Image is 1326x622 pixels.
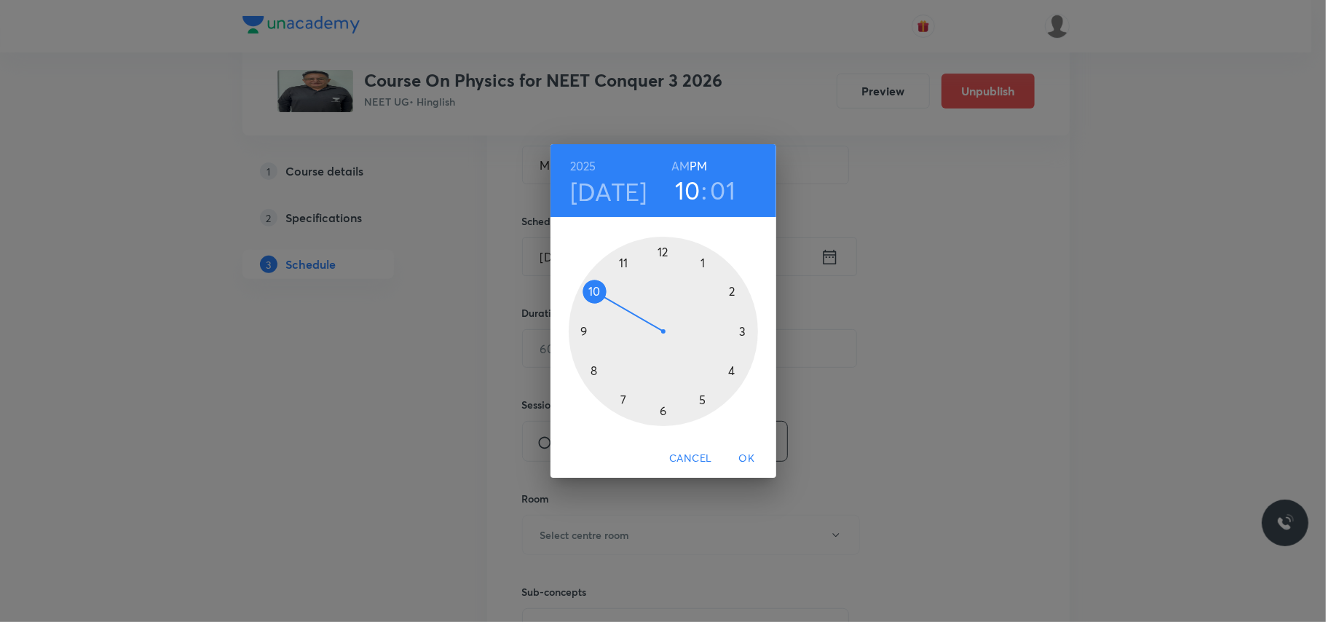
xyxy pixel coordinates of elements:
[690,156,707,176] button: PM
[570,156,596,176] button: 2025
[675,175,701,205] button: 10
[730,449,765,468] span: OK
[724,445,770,472] button: OK
[711,175,736,205] button: 01
[669,449,711,468] span: Cancel
[701,175,707,205] h3: :
[663,445,717,472] button: Cancel
[570,176,647,207] button: [DATE]
[671,156,690,176] button: AM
